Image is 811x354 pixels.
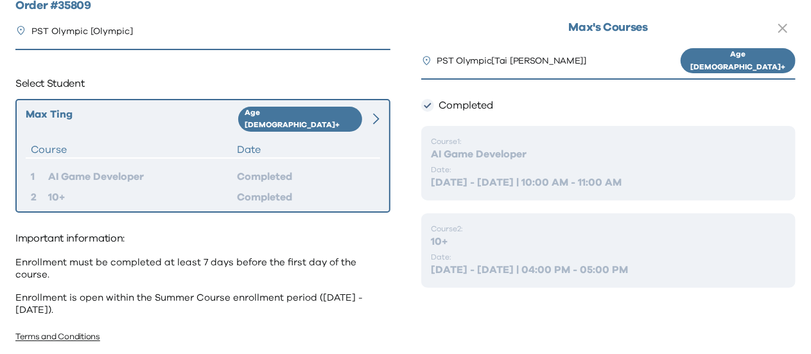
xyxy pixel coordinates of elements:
[31,190,48,205] div: 2
[31,142,237,157] div: Course
[432,224,786,234] p: Course 2 :
[238,107,362,132] div: Age [DEMOGRAPHIC_DATA]+
[237,142,374,157] div: Date
[432,175,786,190] p: [DATE] - [DATE] | 10:00 AM - 11:00 AM
[432,146,786,162] p: AI Game Developer
[437,51,587,71] p: PST Olympic [ Tai [PERSON_NAME] ]
[15,292,390,317] p: Enrollment is open within the Summer Course enrollment period ([DATE] - [DATE]).
[237,169,374,184] div: Completed
[15,256,390,281] p: Enrollment must be completed at least 7 days before the first day of the course.
[569,21,648,35] h1: Max 's Courses
[15,228,390,249] p: Important information:
[15,333,100,341] a: Terms and Conditions
[26,107,238,132] div: Max Ting
[48,190,238,205] div: 10+
[432,234,786,249] p: 10+
[432,252,786,262] p: Date:
[432,136,786,146] p: Course 1 :
[439,95,494,116] h2: Completed
[31,169,48,184] div: 1
[48,169,238,184] div: AI Game Developer
[432,164,786,175] p: Date:
[432,262,786,278] p: [DATE] - [DATE] | 04:00 PM - 05:00 PM
[237,190,374,205] div: Completed
[681,48,796,73] div: Age [DEMOGRAPHIC_DATA]+
[15,73,390,94] p: Select Student
[31,25,133,39] p: PST Olympic [Olympic]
